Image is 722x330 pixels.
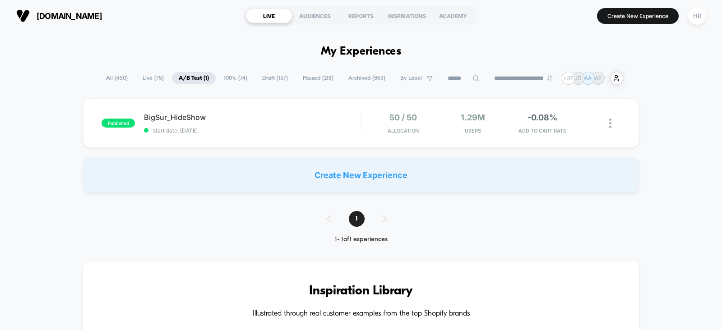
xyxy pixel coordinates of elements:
span: Paused ( 218 ) [296,72,340,84]
span: published [102,119,135,128]
h3: Inspiration Library [110,284,612,298]
span: Archived ( 863 ) [342,72,392,84]
div: + 37 [562,72,575,85]
button: HR [685,7,708,25]
p: JD [574,75,582,82]
span: 100% ( 74 ) [217,72,254,84]
img: end [547,75,552,81]
div: 1 - 1 of 1 experiences [318,236,405,243]
span: Users [440,128,505,134]
span: 1 [349,211,365,227]
span: 1.29M [461,113,485,122]
span: BigSur_HideShow [144,113,361,122]
button: Create New Experience [597,8,679,24]
span: All ( 450 ) [99,72,134,84]
div: AUDIENCES [292,9,338,23]
p: AA [584,75,592,82]
span: [DOMAIN_NAME] [37,11,102,21]
span: ADD TO CART RATE [510,128,575,134]
img: close [609,119,611,128]
span: A/B Test ( 1 ) [172,72,216,84]
h1: My Experiences [321,45,402,58]
span: Draft ( 157 ) [255,72,295,84]
button: [DOMAIN_NAME] [14,9,105,23]
div: REPORTS [338,9,384,23]
h4: Illustrated through real customer examples from the top Shopify brands [110,310,612,318]
p: AF [595,75,602,82]
span: -0.08% [528,113,557,122]
div: Create New Experience [83,157,639,193]
span: 50 / 50 [389,113,417,122]
div: HR [688,7,706,25]
div: INSPIRATIONS [384,9,430,23]
span: Allocation [388,128,419,134]
span: Live ( 75 ) [136,72,171,84]
span: By Label [400,75,422,82]
img: Visually logo [16,9,30,23]
div: ACADEMY [430,9,476,23]
div: LIVE [246,9,292,23]
span: start date: [DATE] [144,127,361,134]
